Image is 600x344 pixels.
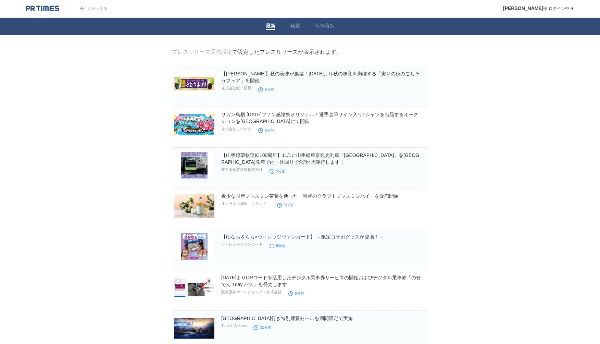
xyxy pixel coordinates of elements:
img: サガン鳥栖 2025ファン感謝祭オリジナル！選手直筆サイン入りTシャツを出品するオークションをスポオクにて開催 [174,111,214,138]
p: ヴィレッジヴァンガード [221,242,263,247]
a: サガン鳥栖 [DATE]ファン感謝祭オリジナル！選手直筆サイン入りTシャツを出品するオークションを[GEOGRAPHIC_DATA]にて開催 [221,112,418,124]
a: [GEOGRAPHIC_DATA]行き特別運賃セールを期間限定で実施 [221,316,353,321]
img: 【紀ノ国屋】秋の美味が集結！9月16日（火）より秋の味覚を満喫する「実りの秋のごちそうフェア」を開催！ [174,70,214,97]
time: 9分前 [288,291,304,295]
time: 9分前 [277,203,293,207]
p: 東日本旅客鉄道株式会社 [221,167,263,172]
a: 検索 [290,23,300,30]
time: 32分前 [253,325,272,329]
div: で設定したプレスリリースが表示されます。 [172,49,342,56]
a: 保存済み [315,23,334,30]
a: プレスリリース受信設定 [172,49,232,55]
img: 【山手線環状運転100周年】11/1に山手線東京観光列車「東京まるっと山手線」を池袋駅発着で内・外回りで合計4周運行します！ [174,152,214,179]
p: 株式会社モバオク [221,126,251,132]
p: 阪急阪神ホールディングス株式会社 [221,290,282,295]
a: TOPへ戻る [70,6,108,11]
a: 希少な国産ジャスミン茶葉を使った「奇跡のクラフトジャスミンハイ」を販売開始 [221,193,399,199]
a: [DATE]よりQRコードを活用したデジタル乗車券サービスの開始およびデジタル乗車券「のせでん 1day パス」を発売します [221,275,421,287]
a: 【山手線環状運転100周年】11/1に山手線東京観光列車「[GEOGRAPHIC_DATA]」を[GEOGRAPHIC_DATA]発着で内・外回りで合計4周運行します！ [221,152,419,165]
time: 9分前 [270,169,286,173]
p: オンライン酒屋「クランド」 [221,201,270,206]
img: 【ゆなち＆らら×ヴィレッジヴァンガード】 ～限定コラボグッズが登場！～ [174,233,214,260]
a: [PERSON_NAME]様 ログイン中 ▼ [503,6,574,11]
img: イスタンブール行き特別運賃セールを期間限定で実施 [174,315,214,342]
img: 希少な国産ジャスミン茶葉を使った「奇跡のクラフトジャスミンハイ」を販売開始 [174,193,214,219]
time: 9分前 [258,87,274,91]
img: 10月1日(水)よりQRコードを活用したデジタル乗車券サービスの開始およびデジタル乗車券「のせでん 1day パス」を発売します [174,274,214,301]
p: Turkish Airlines [221,323,247,328]
a: 【[PERSON_NAME]】秋の美味が集結！[DATE]より秋の味覚を満喫する「実りの秋のごちそうフェア」を開催！ [221,71,420,83]
a: 最新 [266,23,275,30]
img: logo.png [26,5,59,12]
time: 9分前 [270,244,286,248]
img: arrow.png [80,7,84,11]
time: 9分前 [258,128,274,132]
span: [PERSON_NAME] [503,5,543,11]
a: 【ゆなち＆らら×ヴィレッジヴァンガード】 ～限定コラボグッズが登場！～ [221,234,384,239]
p: 株式会社紀ノ國屋 [221,86,251,91]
